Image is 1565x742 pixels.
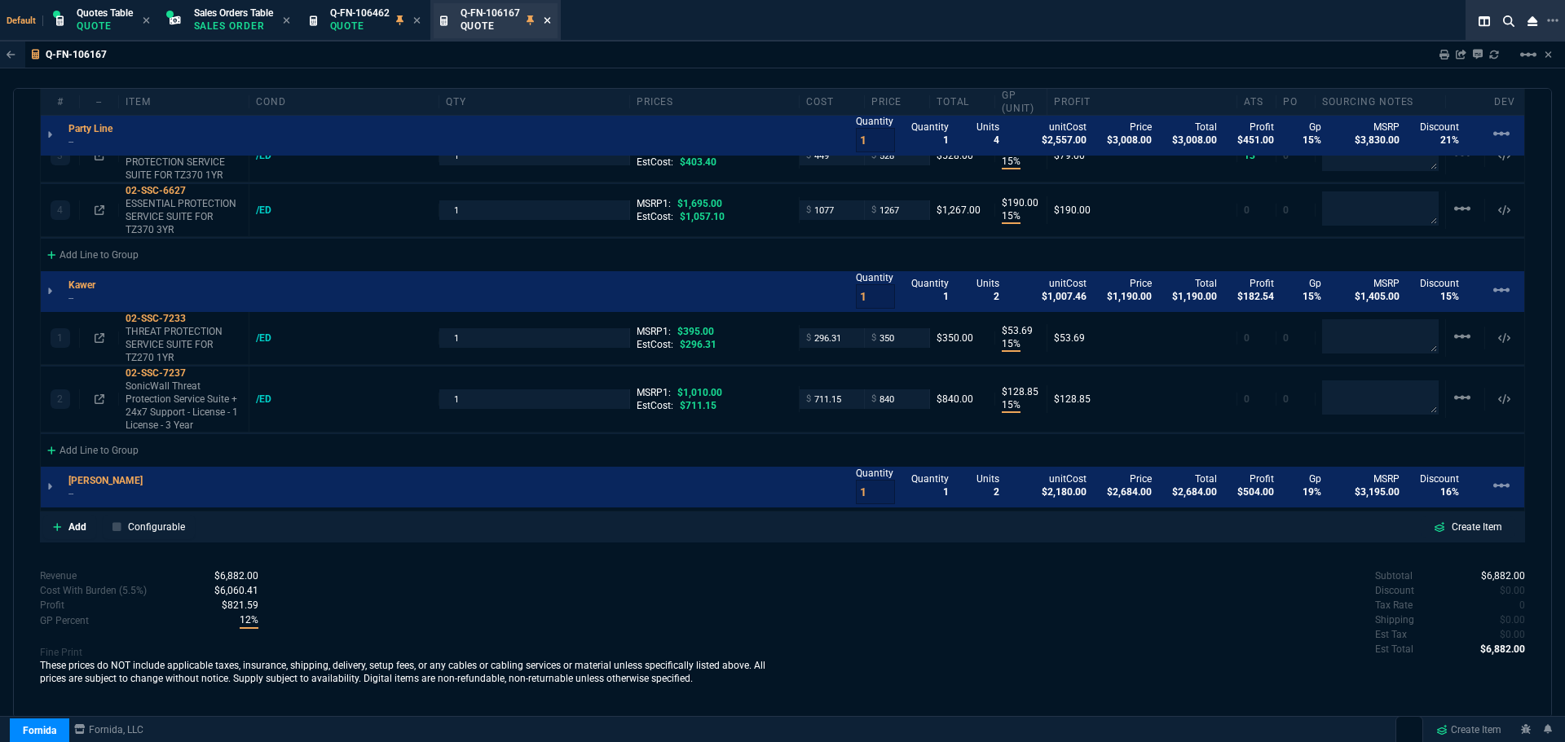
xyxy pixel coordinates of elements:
p: With Burden (5.5%) [40,613,89,628]
p: 1 [57,331,63,345]
span: $ [871,393,876,406]
p: spec.value [199,583,258,598]
span: 0 [1244,204,1250,216]
span: $ [806,149,811,162]
p: $53.69 [1002,324,1040,337]
p: Configurable [128,520,185,534]
p: undefined [1375,627,1407,642]
span: Default [7,15,43,26]
div: $840.00 [937,393,988,406]
p: -- [68,292,105,305]
p: spec.value [206,598,258,612]
span: 0 [1244,332,1250,344]
p: spec.value [1466,642,1526,656]
p: SONICWALL ESSENTIAL PROTECTION SERVICE SUITE FOR TZ370 1YR [126,143,242,182]
nx-icon: Back to Table [7,49,15,60]
div: Total [930,95,995,108]
div: /ED [256,393,287,406]
nx-icon: Close Tab [413,15,421,28]
p: undefined [1375,569,1413,583]
div: prices [630,95,800,108]
p: SonicWall Threat Protection Service Suite + 24x7 Support - License - 1 License - 3 Year [126,380,242,432]
span: $ [871,204,876,217]
span: 0 [1500,614,1525,626]
p: spec.value [1485,612,1526,627]
p: THREAT PROTECTION SERVICE SUITE FOR TZ270 1YR [126,325,242,364]
div: Profit [1047,95,1237,108]
p: undefined [1375,642,1413,656]
p: [PERSON_NAME] [68,474,143,487]
p: Revenue [40,569,77,583]
div: price [865,95,930,108]
span: 6882 [1480,643,1525,655]
nx-icon: Open New Tab [1547,13,1558,29]
a: msbcCompanyName [69,722,148,737]
nx-icon: Open In Opposite Panel [95,204,104,216]
p: spec.value [199,569,258,583]
p: spec.value [1485,583,1526,598]
p: 2 [57,393,63,406]
div: EstCost: [637,156,792,169]
span: $711.15 [680,400,716,411]
p: With Burden (5.5%) [40,598,64,612]
div: /ED [256,331,287,345]
p: undefined [1375,598,1413,612]
nx-icon: Open In Opposite Panel [95,332,104,344]
p: Quote [330,20,390,33]
p: Quantity [856,467,895,480]
nx-icon: Close Tab [544,15,551,28]
span: 13 [1244,150,1255,161]
nx-icon: Open In Opposite Panel [95,150,104,161]
span: $296.31 [680,339,716,350]
div: MSRP1: [637,197,792,210]
span: $ [806,393,811,406]
span: Revenue [214,570,258,582]
p: -- [68,135,122,148]
mat-icon: Example home icon [1492,124,1511,143]
span: Sales Orders Table [194,7,273,19]
p: Add [68,520,86,534]
p: Q-FN-106167 [46,48,107,61]
p: 4 [57,204,63,217]
span: 6882 [1481,570,1525,582]
div: EstCost: [637,399,792,412]
div: PO [1276,95,1316,108]
div: $350.00 [937,331,988,345]
div: 02-SSC-7233 [126,312,242,325]
p: 3 [57,149,63,162]
a: Create Item [1421,516,1515,538]
mat-icon: Example home icon [1519,45,1538,64]
p: 15% [1002,209,1021,224]
span: Cost With Burden (5.5%) [214,585,258,596]
div: -- [80,95,119,108]
div: dev [1485,95,1524,108]
div: $79.00 [1054,149,1230,162]
p: $128.85 [1002,385,1040,398]
span: $1,057.10 [680,211,725,222]
div: Sourcing Notes [1316,95,1446,108]
nx-icon: Search [1497,11,1521,31]
span: 0 [1500,585,1525,596]
span: $ [806,331,811,345]
p: Quote [461,20,520,33]
div: EstCost: [637,338,792,351]
span: $395.00 [677,326,714,337]
div: cost [800,95,865,108]
div: ATS [1237,95,1276,108]
span: $1,695.00 [677,198,722,209]
p: spec.value [1466,569,1526,583]
div: cond [249,95,439,108]
div: Add Line to Group [41,239,145,268]
span: 0 [1500,629,1525,640]
span: 0 [1283,393,1289,405]
span: With Burden (5.5%) [222,599,258,611]
div: $528.00 [937,149,988,162]
p: Kawer [68,279,95,292]
span: 0 [1283,204,1289,216]
nx-icon: Close Tab [283,15,290,28]
span: $ [806,204,811,217]
p: 15% [1002,155,1021,169]
p: Quantity [856,115,895,128]
div: Item [119,95,249,108]
p: Cost With Burden (5.5%) [40,583,147,598]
